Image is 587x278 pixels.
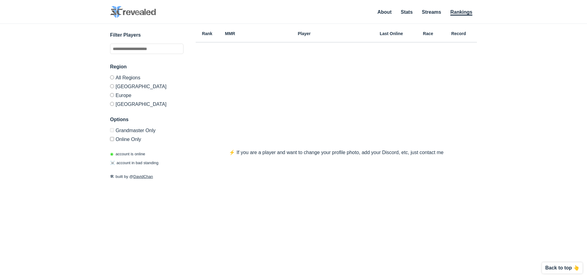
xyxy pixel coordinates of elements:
[110,174,183,180] p: built by @
[110,75,114,79] input: All Regions
[196,31,219,36] h6: Rank
[110,91,183,99] label: Europe
[110,160,158,166] p: account in bad standing
[110,161,115,165] span: ☠️
[219,31,242,36] h6: MMR
[110,128,114,132] input: Grandmaster Only
[110,137,114,141] input: Online Only
[110,174,114,179] span: 🛠
[110,31,183,39] h3: Filter Players
[133,174,153,179] a: DavidChan
[416,31,440,36] h6: Race
[110,152,113,156] span: ◉
[440,31,477,36] h6: Record
[367,31,416,36] h6: Last Online
[217,149,456,156] p: ⚡️ If you are a player and want to change your profile photo, add your Discord, etc, just contact me
[242,31,367,36] h6: Player
[110,135,183,142] label: Only show accounts currently laddering
[401,9,413,15] a: Stats
[110,84,114,88] input: [GEOGRAPHIC_DATA]
[110,128,183,135] label: Only Show accounts currently in Grandmaster
[450,9,472,16] a: Rankings
[378,9,392,15] a: About
[110,6,156,18] img: SC2 Revealed
[110,102,114,106] input: [GEOGRAPHIC_DATA]
[110,75,183,82] label: All Regions
[110,93,114,97] input: Europe
[110,99,183,107] label: [GEOGRAPHIC_DATA]
[545,265,579,270] p: Back to top 👆
[110,116,183,123] h3: Options
[110,151,145,157] p: account is online
[110,63,183,70] h3: Region
[422,9,441,15] a: Streams
[110,82,183,91] label: [GEOGRAPHIC_DATA]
